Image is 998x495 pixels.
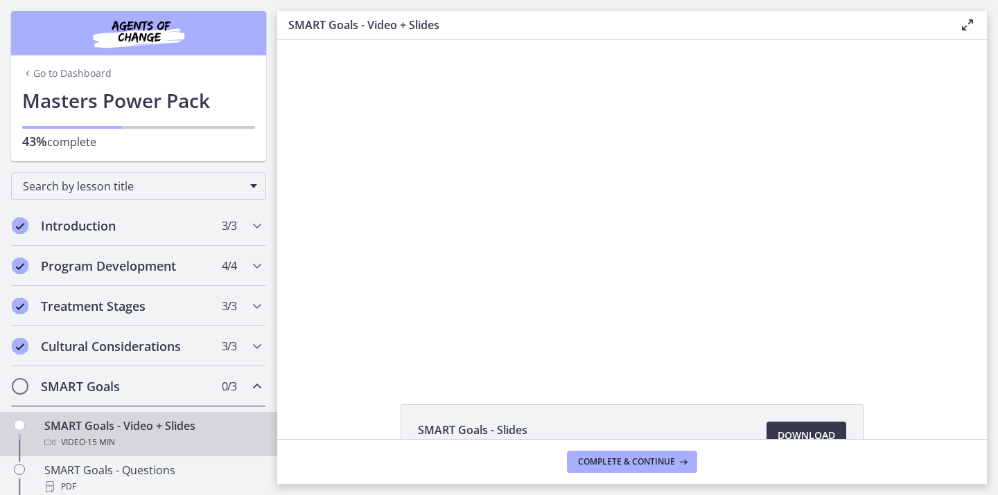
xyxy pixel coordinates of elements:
span: 3 / 3 [222,298,236,314]
span: 43% [22,133,47,150]
i: Completed [12,338,28,354]
div: SMART Goals - Video + Slides [44,417,261,451]
p: complete [22,133,255,150]
div: Search by lesson title [11,172,266,200]
span: SMART Goals - Slides [418,422,527,438]
i: Completed [12,258,28,274]
a: Go to Dashboard [22,66,112,80]
div: SMART Goals - Questions [44,462,261,495]
img: Agents of Change [55,17,222,50]
h2: Introduction [41,217,210,234]
h3: SMART Goals - Video + Slides [288,17,937,33]
span: Search by lesson title [23,179,243,194]
h1: Masters Power Pack [22,86,255,115]
span: 0 / 3 [222,378,236,395]
span: 3 / 3 [222,217,236,234]
button: Complete & continue [567,451,697,473]
span: Download [778,427,835,444]
div: PDF [44,478,261,495]
span: 4 / 4 [222,258,236,274]
span: 199 KB [418,438,527,449]
span: Complete & continue [578,456,675,467]
h2: Treatment Stages [41,298,210,314]
h2: SMART Goals [41,378,210,395]
span: · 15 min [85,434,115,451]
a: Download [767,422,846,449]
h2: Program Development [41,258,210,274]
i: Completed [12,217,28,234]
i: Completed [12,298,28,314]
h2: Cultural Considerations [41,338,210,354]
span: 3 / 3 [222,338,236,354]
iframe: Video Lesson [277,40,987,372]
div: Video [44,434,261,451]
